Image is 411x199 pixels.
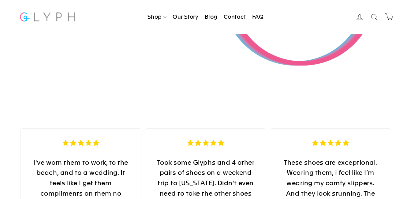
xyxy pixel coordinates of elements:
a: Our Story [170,10,201,24]
a: Blog [202,10,220,24]
a: FAQ [250,10,266,24]
ul: Primary [145,10,266,24]
img: Glyph [19,9,76,25]
a: Contact [221,10,248,24]
a: Shop [145,10,169,24]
